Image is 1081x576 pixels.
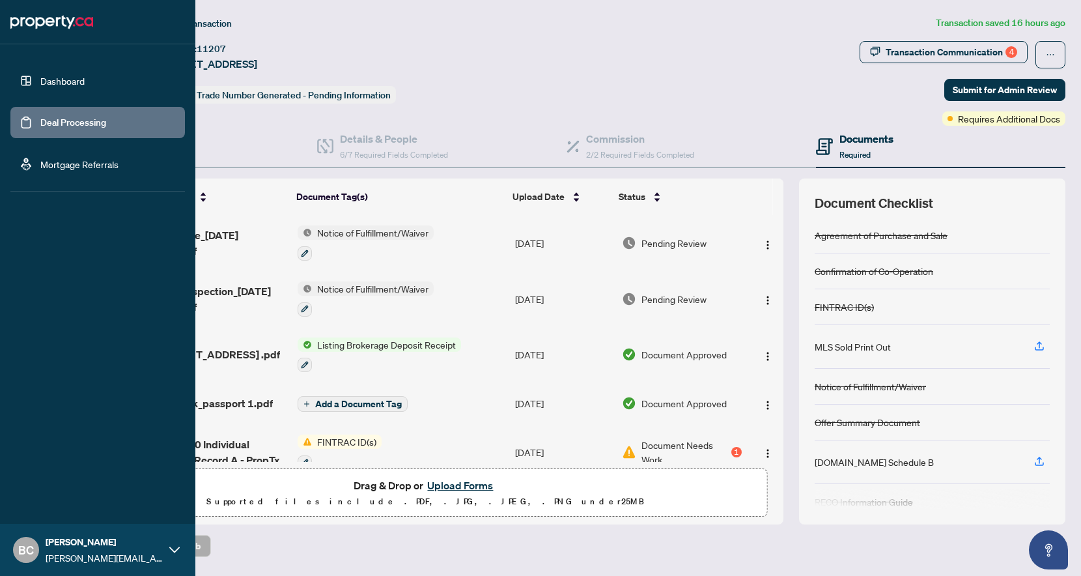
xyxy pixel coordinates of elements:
span: wayne_kelsick_passport 1.pdf [130,396,273,411]
button: Logo [757,344,778,365]
div: Agreement of Purchase and Sale [815,228,948,242]
span: Upload Date [512,190,565,204]
a: Dashboard [40,75,85,87]
span: Required [839,150,871,160]
button: Transaction Communication4 [860,41,1028,63]
button: Upload Forms [423,477,497,494]
span: Document Checklist [815,194,933,212]
span: COD - [STREET_ADDRESS] .pdf [130,347,280,362]
span: Add a Document Tag [315,399,402,409]
span: NOF Mortgage_[DATE] 21_54_51.pdf [130,227,287,259]
img: Document Status [622,292,636,306]
button: Add a Document Tag [298,396,408,412]
img: Logo [763,240,773,250]
div: Offer Summary Document [815,415,920,429]
th: (10) File Name [124,179,291,215]
img: Status Icon [298,225,312,240]
img: Logo [763,351,773,362]
div: MLS Sold Print Out [815,339,891,354]
span: Document Approved [641,347,727,362]
img: Document Status [622,236,636,250]
span: Notice of Fulfillment/Waiver [312,281,434,296]
div: Confirmation of Co-Operation [815,264,933,278]
span: Trade Number Generated - Pending Information [197,89,391,101]
button: Add a Document Tag [298,395,408,412]
th: Upload Date [507,179,613,215]
span: Pending Review [641,236,707,250]
img: Document Status [622,347,636,362]
span: FINTRAC ID(s) [312,435,382,449]
span: Drag & Drop orUpload FormsSupported files include .PDF, .JPG, .JPEG, .PNG under25MB [84,469,767,517]
img: Logo [763,400,773,410]
span: [PERSON_NAME] [46,535,163,549]
h4: Details & People [340,131,448,147]
button: Logo [757,442,778,463]
td: [DATE] [510,382,617,424]
img: Document Status [622,396,636,410]
div: 4 [1005,46,1017,58]
button: Submit for Admin Review [944,79,1065,101]
h4: Documents [839,131,893,147]
button: Status IconNotice of Fulfillment/Waiver [298,225,434,261]
img: Status Icon [298,281,312,296]
img: Logo [763,295,773,306]
span: FINTRAC - 630 Individual Identification Record A - PropTx-OREA_[DATE] 18_09_30_complete 1.pdf [130,437,287,468]
th: Document Tag(s) [291,179,507,215]
button: Status IconNotice of Fulfillment/Waiver [298,281,434,317]
button: Open asap [1029,530,1068,569]
span: [PERSON_NAME][EMAIL_ADDRESS][DOMAIN_NAME] [46,551,163,565]
span: Submit for Admin Review [953,79,1057,100]
button: Status IconFINTRAC ID(s) [298,435,382,470]
span: View Transaction [162,18,232,29]
article: Transaction saved 16 hours ago [936,16,1065,31]
td: [DATE] [510,215,617,271]
div: [DOMAIN_NAME] Schedule B [815,455,934,469]
div: FINTRAC ID(s) [815,300,874,314]
span: [STREET_ADDRESS] [161,56,257,72]
span: 6/7 Required Fields Completed [340,150,448,160]
span: plus [303,401,310,407]
p: Supported files include .PDF, .JPG, .JPEG, .PNG under 25 MB [92,494,759,510]
span: 11207 [197,43,226,55]
span: ellipsis [1046,50,1055,59]
td: [DATE] [510,271,617,327]
span: Requires Additional Docs [958,111,1060,126]
span: NOF Home Inspection_[DATE] 21_54_53.pdf [130,283,287,315]
td: [DATE] [510,424,617,480]
img: Status Icon [298,338,312,352]
td: [DATE] [510,327,617,383]
th: Status [613,179,742,215]
img: Status Icon [298,435,312,449]
span: Notice of Fulfillment/Waiver [312,225,434,240]
div: Notice of Fulfillment/Waiver [815,379,926,394]
button: Logo [757,289,778,310]
img: logo [10,12,93,33]
a: Deal Processing [40,117,106,128]
span: Document Needs Work [641,438,728,467]
span: Status [619,190,645,204]
span: BC [18,541,34,559]
a: Mortgage Referrals [40,158,119,170]
div: Transaction Communication [886,42,1017,63]
button: Logo [757,233,778,253]
span: 2/2 Required Fields Completed [586,150,694,160]
div: Status: [161,86,396,104]
span: Drag & Drop or [354,477,497,494]
img: Logo [763,448,773,459]
img: Document Status [622,445,636,459]
h4: Commission [586,131,694,147]
div: 1 [731,447,742,457]
span: Pending Review [641,292,707,306]
span: Document Approved [641,396,727,410]
button: Status IconListing Brokerage Deposit Receipt [298,338,461,373]
span: Listing Brokerage Deposit Receipt [312,338,461,352]
button: Logo [757,393,778,414]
